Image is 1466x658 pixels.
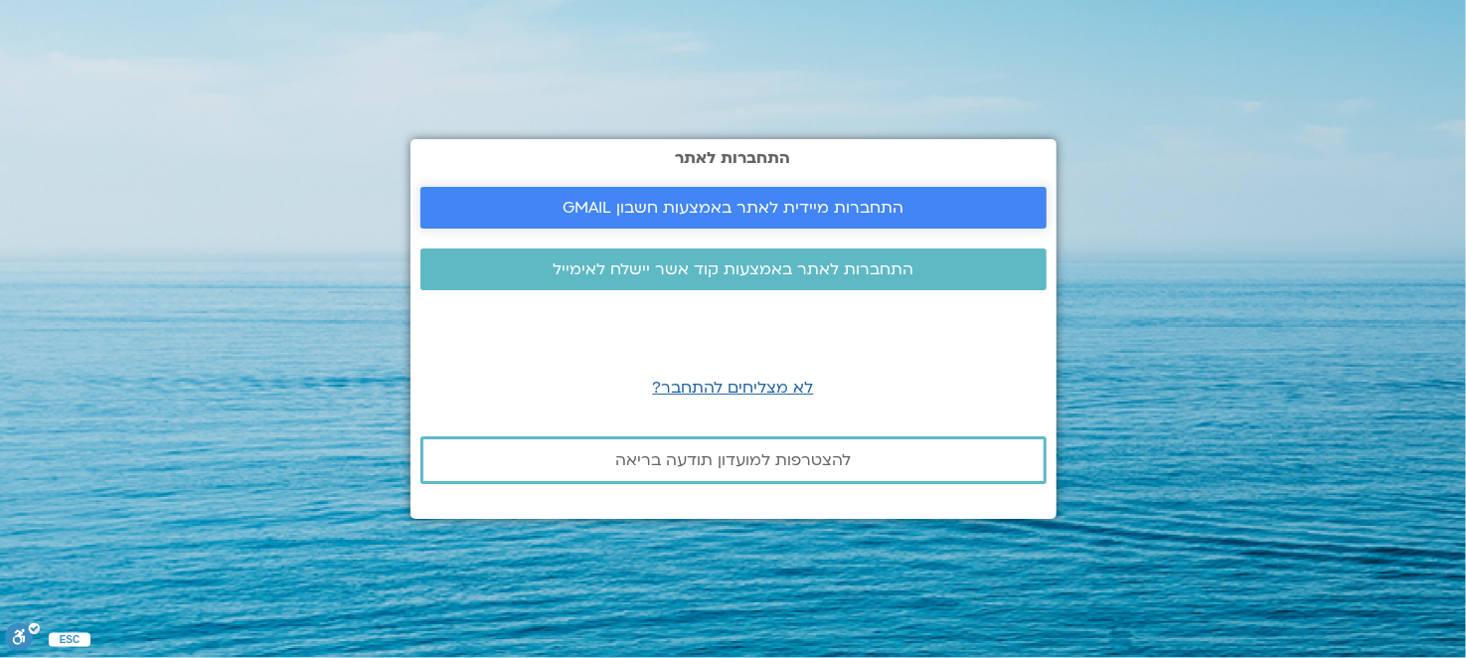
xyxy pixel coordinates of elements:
h2: התחברות לאתר [420,149,1047,167]
span: להצטרפות למועדון תודעה בריאה [615,451,851,469]
a: להצטרפות למועדון תודעה בריאה [420,436,1047,484]
a: לא מצליחים להתחבר? [653,377,814,399]
a: התחברות מיידית לאתר באמצעות חשבון GMAIL [420,187,1047,229]
span: התחברות לאתר באמצעות קוד אשר יישלח לאימייל [553,260,913,278]
span: התחברות מיידית לאתר באמצעות חשבון GMAIL [563,199,903,217]
a: התחברות לאתר באמצעות קוד אשר יישלח לאימייל [420,248,1047,290]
